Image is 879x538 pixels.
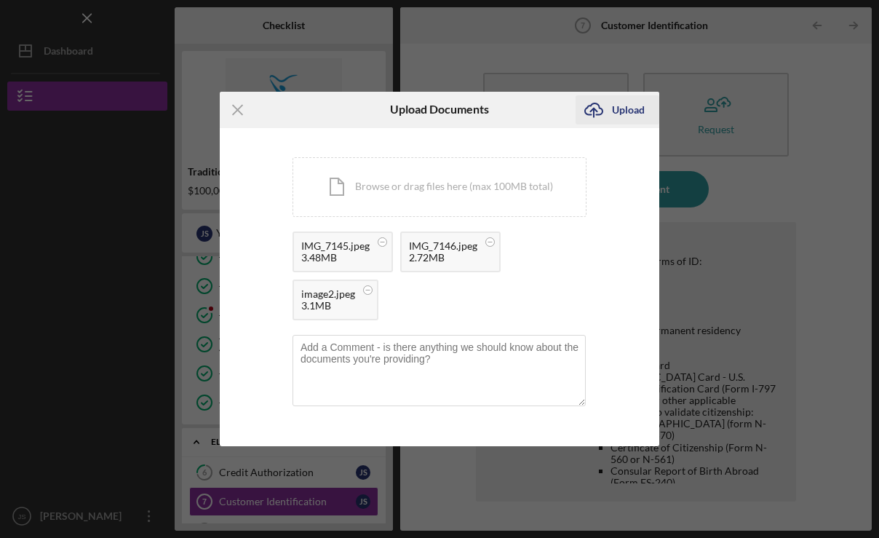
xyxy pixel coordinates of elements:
[301,252,370,264] div: 3.48MB
[612,95,645,124] div: Upload
[390,103,489,116] h6: Upload Documents
[301,240,370,252] div: IMG_7145.jpeg
[576,95,659,124] button: Upload
[409,240,477,252] div: IMG_7146.jpeg
[301,288,355,300] div: image2.jpeg
[301,300,355,312] div: 3.1MB
[409,252,477,264] div: 2.72MB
